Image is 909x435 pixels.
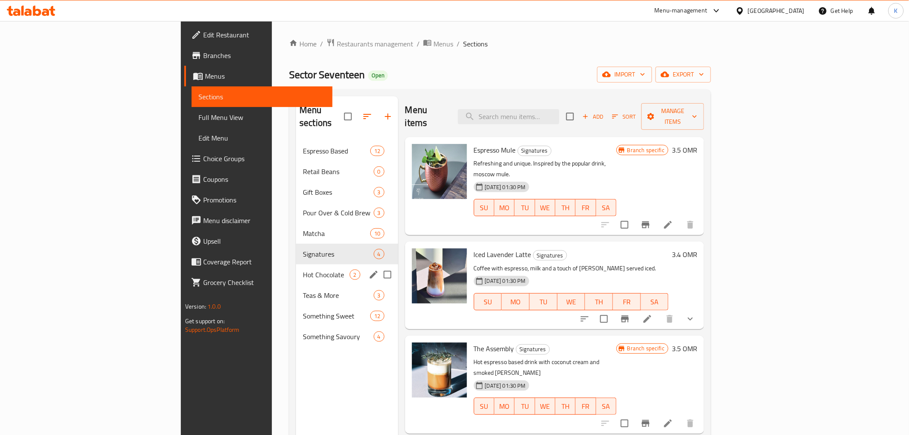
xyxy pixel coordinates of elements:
span: Menus [433,39,453,49]
div: items [374,187,384,197]
a: Menus [423,38,453,49]
div: Gift Boxes3 [296,182,398,202]
p: Coffee with espresso, milk and a touch of [PERSON_NAME] served iced. [474,263,669,274]
span: Select to update [616,216,634,234]
span: MO [498,202,511,214]
span: Espresso Based [303,146,370,156]
span: Something Savoury [303,331,373,342]
span: Matcha [303,228,370,239]
span: Sort [612,112,636,122]
button: FR [576,199,596,216]
span: K [894,6,898,15]
button: MO [502,293,530,310]
div: Espresso Based12 [296,141,398,161]
img: Iced Lavender Latte [412,248,467,303]
div: Signatures [516,344,550,355]
span: [DATE] 01:30 PM [482,183,529,191]
span: 12 [371,147,384,155]
button: delete [680,214,701,235]
span: TH [559,400,572,413]
span: Full Menu View [198,112,326,123]
span: Sections [463,39,488,49]
nav: Menu sections [296,137,398,350]
span: Something Sweet [303,311,370,321]
span: Open [368,72,388,79]
a: Sections [192,86,332,107]
a: Branches [184,45,332,66]
span: Promotions [203,195,326,205]
span: [DATE] 01:30 PM [482,382,529,390]
button: Branch-specific-item [635,413,656,434]
span: 0 [374,168,384,176]
span: FR [616,296,638,308]
span: 1.0.0 [207,301,221,312]
div: Something Sweet12 [296,306,398,326]
button: SA [596,199,616,216]
div: Pour Over & Cold Brew [303,208,373,218]
button: FR [576,398,596,415]
button: Sort [610,110,638,123]
span: Upsell [203,236,326,246]
span: TU [533,296,554,308]
a: Promotions [184,190,332,210]
span: Signatures [534,251,567,260]
button: TU [530,293,558,310]
span: 3 [374,291,384,300]
button: SU [474,199,494,216]
span: TH [559,202,572,214]
a: Edit Restaurant [184,25,332,45]
button: sort-choices [574,309,595,329]
button: TH [585,293,613,310]
a: Edit menu item [663,220,673,230]
a: Edit Menu [192,128,332,148]
div: items [374,166,384,177]
span: WE [539,400,552,413]
div: Menu-management [655,6,708,16]
button: TH [555,398,576,415]
span: MO [505,296,526,308]
span: Select to update [595,310,613,328]
div: Something Savoury4 [296,326,398,347]
span: TH [589,296,610,308]
span: 12 [371,312,384,320]
span: Restaurants management [337,39,413,49]
span: 4 [374,333,384,341]
a: Choice Groups [184,148,332,169]
button: TH [555,199,576,216]
div: items [374,208,384,218]
span: Coverage Report [203,257,326,267]
span: Edit Menu [198,133,326,143]
h6: 3.5 OMR [672,144,697,156]
div: Hot Chocolate [303,270,349,280]
div: Matcha10 [296,223,398,244]
a: Coupons [184,169,332,190]
div: items [374,290,384,300]
button: TU [515,199,535,216]
span: TU [518,202,531,214]
div: items [370,311,384,321]
div: Signatures4 [296,244,398,264]
a: Menus [184,66,332,86]
button: FR [613,293,641,310]
button: Manage items [641,103,704,130]
button: WE [535,199,555,216]
h2: Menu items [405,104,448,129]
span: Sort sections [357,106,378,127]
span: Espresso Mule [474,144,516,156]
span: Select section [561,107,579,126]
span: SU [478,202,491,214]
div: items [350,270,360,280]
span: Sections [198,92,326,102]
div: Signatures [303,249,373,259]
a: Menu disclaimer [184,210,332,231]
div: items [374,331,384,342]
span: WE [539,202,552,214]
span: Add [581,112,604,122]
img: Espresso Mule [412,144,467,199]
div: Hot Chocolate2edit [296,264,398,285]
button: Add [579,110,607,123]
span: SU [478,296,499,308]
button: edit [367,268,380,281]
div: items [370,228,384,239]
